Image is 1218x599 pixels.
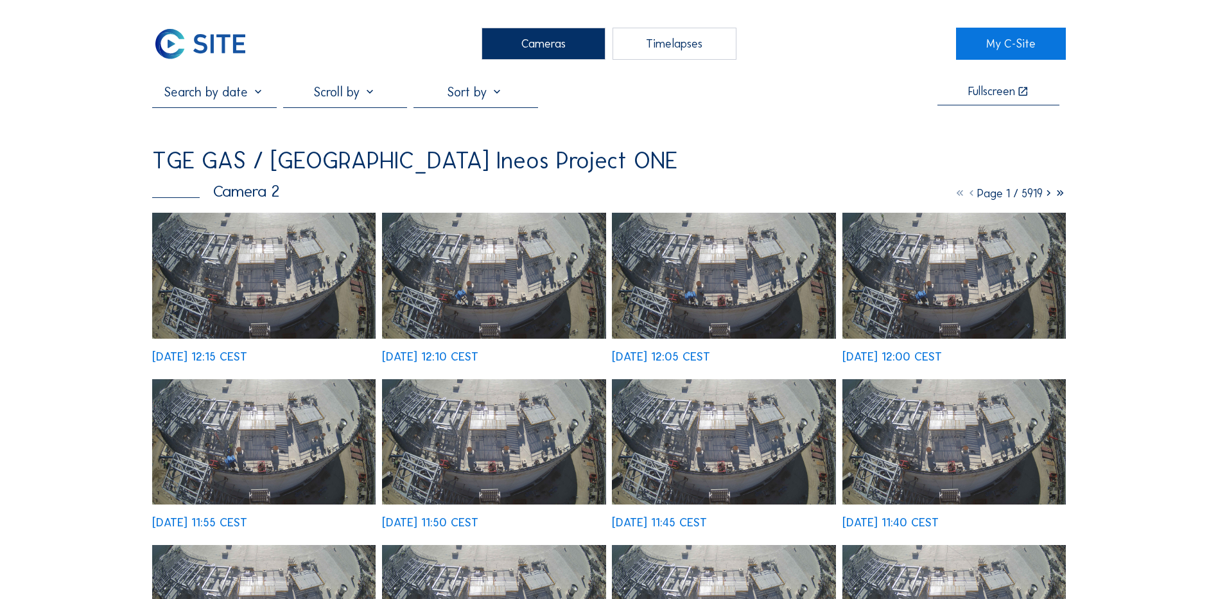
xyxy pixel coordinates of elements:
div: Timelapses [613,28,736,60]
div: Camera 2 [152,183,279,199]
img: image_52774411 [152,379,376,505]
div: [DATE] 11:45 CEST [612,517,707,528]
span: Page 1 / 5919 [977,186,1043,201]
img: image_52775009 [152,213,376,339]
a: My C-Site [956,28,1066,60]
div: Cameras [482,28,605,60]
a: C-SITE Logo [152,28,262,60]
div: [DATE] 11:40 CEST [842,517,939,528]
div: [DATE] 12:00 CEST [842,351,942,362]
div: [DATE] 12:10 CEST [382,351,478,362]
div: [DATE] 12:05 CEST [612,351,710,362]
img: image_52774330 [382,379,605,505]
div: [DATE] 12:15 CEST [152,351,247,362]
img: image_52774832 [382,213,605,339]
img: image_52774664 [612,213,835,339]
img: image_52774150 [612,379,835,505]
div: [DATE] 11:50 CEST [382,517,478,528]
div: Fullscreen [968,85,1015,98]
img: C-SITE Logo [152,28,248,60]
div: TGE GAS / [GEOGRAPHIC_DATA] Ineos Project ONE [152,149,677,172]
input: Search by date 󰅀 [152,84,276,100]
div: [DATE] 11:55 CEST [152,517,247,528]
img: image_52773986 [842,379,1066,505]
img: image_52774580 [842,213,1066,339]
